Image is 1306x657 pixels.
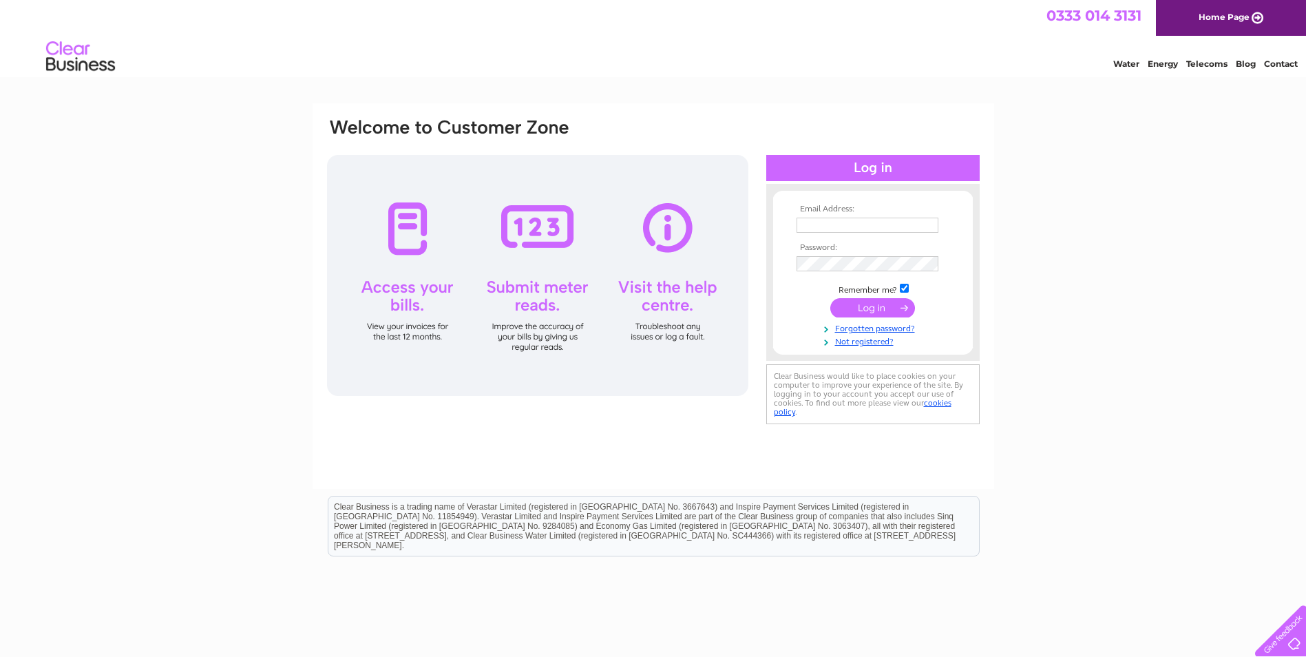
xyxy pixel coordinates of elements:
[45,36,116,78] img: logo.png
[766,364,980,424] div: Clear Business would like to place cookies on your computer to improve your experience of the sit...
[797,334,953,347] a: Not registered?
[793,205,953,214] th: Email Address:
[328,8,979,67] div: Clear Business is a trading name of Verastar Limited (registered in [GEOGRAPHIC_DATA] No. 3667643...
[793,243,953,253] th: Password:
[1236,59,1256,69] a: Blog
[1186,59,1228,69] a: Telecoms
[797,321,953,334] a: Forgotten password?
[1148,59,1178,69] a: Energy
[830,298,915,317] input: Submit
[774,398,951,417] a: cookies policy
[1264,59,1298,69] a: Contact
[1046,7,1141,24] a: 0333 014 3131
[1113,59,1139,69] a: Water
[793,282,953,295] td: Remember me?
